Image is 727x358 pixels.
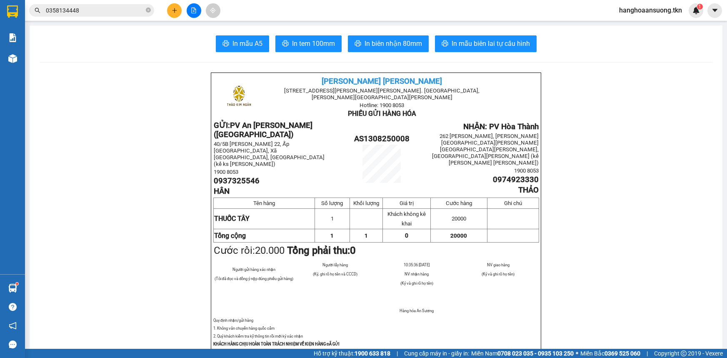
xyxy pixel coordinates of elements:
span: 2. Quý khách kiểm tra kỹ thông tin rồi mới ký xác nhận [213,334,303,338]
span: printer [442,40,448,48]
span: Hotline: 1900 8053 [360,102,404,108]
span: Cung cấp máy in - giấy in: [404,349,469,358]
span: 1 [331,215,334,222]
span: Người gửi hàng xác nhận [232,267,275,272]
span: [PERSON_NAME] [PERSON_NAME] [322,77,442,86]
span: 0 [405,232,408,239]
span: PHIẾU GỬI HÀNG HÓA [348,110,416,118]
span: search [35,8,40,13]
strong: GỬI: [214,121,312,139]
span: (Ký, ghi rõ họ tên và CCCD) [313,272,357,276]
span: Quy định nhận/gửi hàng [213,318,253,323]
span: Miền Bắc [580,349,640,358]
span: plus [172,8,177,13]
span: Ghi chú [504,200,522,206]
span: NV nhận hàng [405,272,429,276]
span: THUỐC TÂY [214,215,250,223]
span: Giá trị [400,200,414,206]
span: 1 [698,4,701,10]
strong: 0369 525 060 [605,350,640,357]
span: message [9,340,17,348]
span: (Tôi đã đọc và đồng ý nộp đúng phiếu gửi hàng) [215,276,294,281]
strong: 0708 023 035 - 0935 103 250 [497,350,574,357]
span: Người lấy hàng [322,263,348,267]
strong: Tổng phải thu: [287,245,356,256]
span: AS1308250008 [354,134,410,143]
span: In mẫu A5 [232,38,262,49]
span: 262 [PERSON_NAME], [PERSON_NAME][GEOGRAPHIC_DATA][PERSON_NAME][GEOGRAPHIC_DATA][PERSON_NAME], [GE... [432,133,539,166]
button: printerIn mẫu biên lai tự cấu hình [435,35,537,52]
span: hanghoaansuong.tkn [612,5,689,15]
sup: 1 [16,283,18,285]
span: printer [355,40,361,48]
span: NV giao hàng [487,263,510,267]
strong: 1900 633 818 [355,350,390,357]
strong: Tổng cộng [214,232,246,240]
span: Tên hàng [253,200,275,206]
span: close-circle [146,7,151,15]
span: 1 [365,233,368,239]
button: printerIn mẫu A5 [216,35,269,52]
button: caret-down [707,3,722,18]
span: question-circle [9,303,17,311]
span: file-add [191,8,197,13]
span: 0974923330 [493,175,539,184]
span: 40/5B [PERSON_NAME] 22, Ấp [GEOGRAPHIC_DATA], Xã [GEOGRAPHIC_DATA], [GEOGRAPHIC_DATA] (kế ks [PE... [214,141,325,167]
span: Hỗ trợ kỹ thuật: [314,349,390,358]
span: printer [222,40,229,48]
span: (Ký và ghi rõ họ tên) [400,281,433,285]
span: 10:35:36 [DATE] [404,263,430,267]
span: 1. Không vân chuyển hàng quốc cấm [213,326,275,330]
span: notification [9,322,17,330]
span: 1900 8053 [514,168,539,174]
span: Miền Nam [471,349,574,358]
span: ⚪️ [576,352,578,355]
span: 20.000 [255,245,285,256]
span: (Ký và ghi rõ họ tên) [482,272,515,276]
span: THẢO [518,185,539,195]
span: In tem 100mm [292,38,335,49]
span: Hàng hóa An Sương [400,308,434,313]
span: 20000 [450,233,467,239]
span: printer [282,40,289,48]
span: | [397,349,398,358]
button: printerIn tem 100mm [275,35,342,52]
strong: KHÁCH HÀNG CHỊU HOÀN TOÀN TRÁCH NHIỆM VỀ KIỆN HÀNG ĐÃ GỬI [213,342,340,346]
input: Tìm tên, số ĐT hoặc mã đơn [46,6,144,15]
span: | [647,349,648,358]
button: aim [206,3,220,18]
span: PV An [PERSON_NAME] ([GEOGRAPHIC_DATA]) [214,121,312,139]
img: solution-icon [8,33,17,42]
span: close-circle [146,8,151,13]
span: 20000 [452,215,466,222]
button: printerIn biên nhận 80mm [348,35,429,52]
span: [STREET_ADDRESS][PERSON_NAME][PERSON_NAME]. [GEOGRAPHIC_DATA], [PERSON_NAME][GEOGRAPHIC_DATA][PER... [284,88,480,100]
span: 0937325546 [214,176,260,185]
span: 0 [350,245,356,256]
span: 1 [330,233,334,239]
button: plus [167,3,182,18]
img: warehouse-icon [8,284,17,293]
span: Cước rồi: [214,245,356,256]
span: 1900 8053 [214,169,238,175]
span: In biên nhận 80mm [365,38,422,49]
span: Khối lượng [353,200,379,206]
button: file-add [187,3,201,18]
span: Cước hàng [446,200,472,206]
img: logo [218,77,260,118]
span: copyright [681,350,687,356]
img: icon-new-feature [692,7,700,14]
span: aim [210,8,216,13]
span: HÂN [214,187,230,196]
img: logo-vxr [7,5,18,18]
span: NHẬN: PV Hòa Thành [463,122,539,131]
sup: 1 [697,4,703,10]
span: Khách không kê khai [387,211,426,227]
img: warehouse-icon [8,54,17,63]
span: In mẫu biên lai tự cấu hình [452,38,530,49]
span: Số lượng [321,200,343,206]
span: caret-down [711,7,719,14]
